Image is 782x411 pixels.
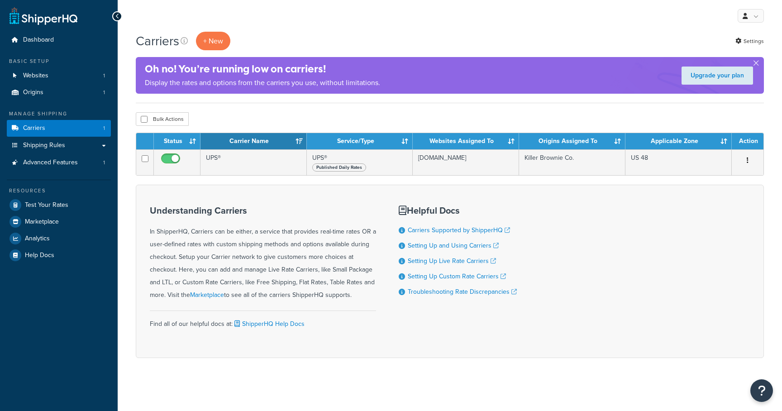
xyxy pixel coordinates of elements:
[23,72,48,80] span: Websites
[408,241,499,250] a: Setting Up and Using Carriers
[408,256,496,266] a: Setting Up Live Rate Carriers
[7,120,111,137] li: Carriers
[7,120,111,137] a: Carriers 1
[519,133,625,149] th: Origins Assigned To: activate to sort column ascending
[23,124,45,132] span: Carriers
[625,133,732,149] th: Applicable Zone: activate to sort column ascending
[136,112,189,126] button: Bulk Actions
[7,67,111,84] a: Websites 1
[103,124,105,132] span: 1
[7,154,111,171] li: Advanced Features
[145,62,380,76] h4: Oh no! You’re running low on carriers!
[23,36,54,44] span: Dashboard
[150,205,376,215] h3: Understanding Carriers
[408,272,506,281] a: Setting Up Custom Rate Carriers
[103,159,105,167] span: 1
[7,32,111,48] a: Dashboard
[7,67,111,84] li: Websites
[103,72,105,80] span: 1
[25,201,68,209] span: Test Your Rates
[150,205,376,301] div: In ShipperHQ, Carriers can be either, a service that provides real-time rates OR a user-defined r...
[399,205,517,215] h3: Helpful Docs
[190,290,224,300] a: Marketplace
[732,133,763,149] th: Action
[7,110,111,118] div: Manage Shipping
[7,57,111,65] div: Basic Setup
[136,32,179,50] h1: Carriers
[25,252,54,259] span: Help Docs
[7,197,111,213] a: Test Your Rates
[23,159,78,167] span: Advanced Features
[7,214,111,230] a: Marketplace
[25,235,50,243] span: Analytics
[408,287,517,296] a: Troubleshooting Rate Discrepancies
[307,133,413,149] th: Service/Type: activate to sort column ascending
[312,163,366,172] span: Published Daily Rates
[150,311,376,330] div: Find all of our helpful docs at:
[200,149,307,175] td: UPS®
[154,133,200,149] th: Status: activate to sort column ascending
[23,142,65,149] span: Shipping Rules
[307,149,413,175] td: UPS®
[233,319,305,329] a: ShipperHQ Help Docs
[25,218,59,226] span: Marketplace
[10,7,77,25] a: ShipperHQ Home
[200,133,307,149] th: Carrier Name: activate to sort column ascending
[519,149,625,175] td: Killer Brownie Co.
[413,133,519,149] th: Websites Assigned To: activate to sort column ascending
[7,187,111,195] div: Resources
[7,137,111,154] a: Shipping Rules
[682,67,753,85] a: Upgrade your plan
[625,149,732,175] td: US 48
[196,32,230,50] button: + New
[7,247,111,263] a: Help Docs
[7,84,111,101] a: Origins 1
[750,379,773,402] button: Open Resource Center
[735,35,764,48] a: Settings
[7,154,111,171] a: Advanced Features 1
[7,230,111,247] a: Analytics
[145,76,380,89] p: Display the rates and options from the carriers you use, without limitations.
[7,84,111,101] li: Origins
[23,89,43,96] span: Origins
[408,225,510,235] a: Carriers Supported by ShipperHQ
[103,89,105,96] span: 1
[413,149,519,175] td: [DOMAIN_NAME]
